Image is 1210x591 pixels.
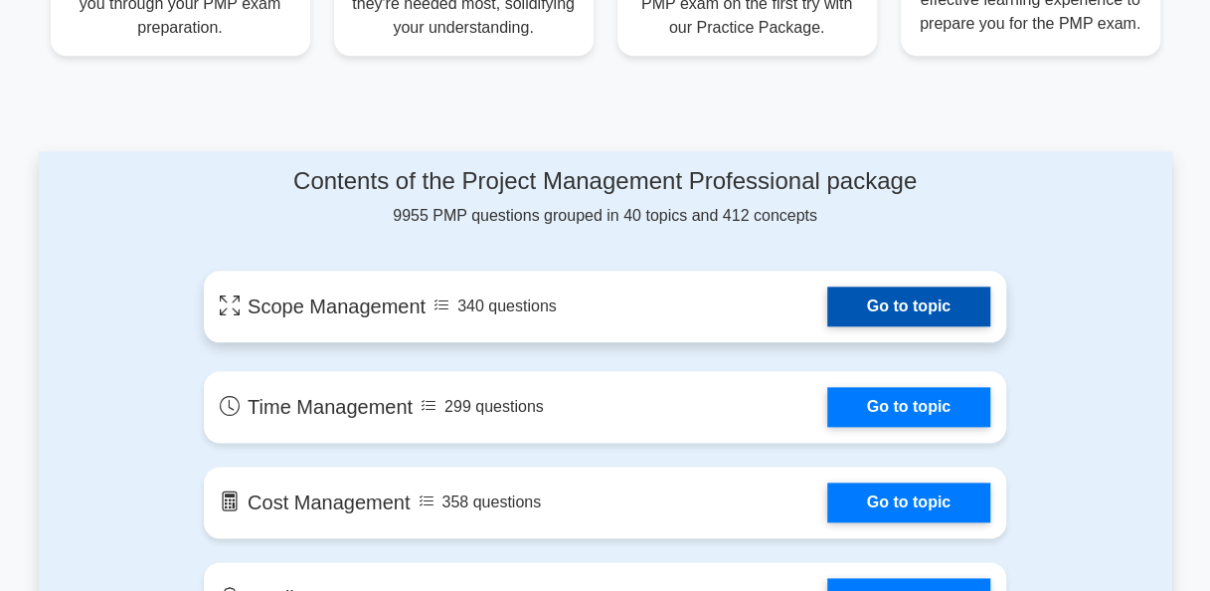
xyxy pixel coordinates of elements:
div: 9955 PMP questions grouped in 40 topics and 412 concepts [204,167,1006,228]
a: Go to topic [827,483,990,522]
a: Go to topic [827,387,990,427]
a: Go to topic [827,287,990,326]
h4: Contents of the Project Management Professional package [204,167,1006,196]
